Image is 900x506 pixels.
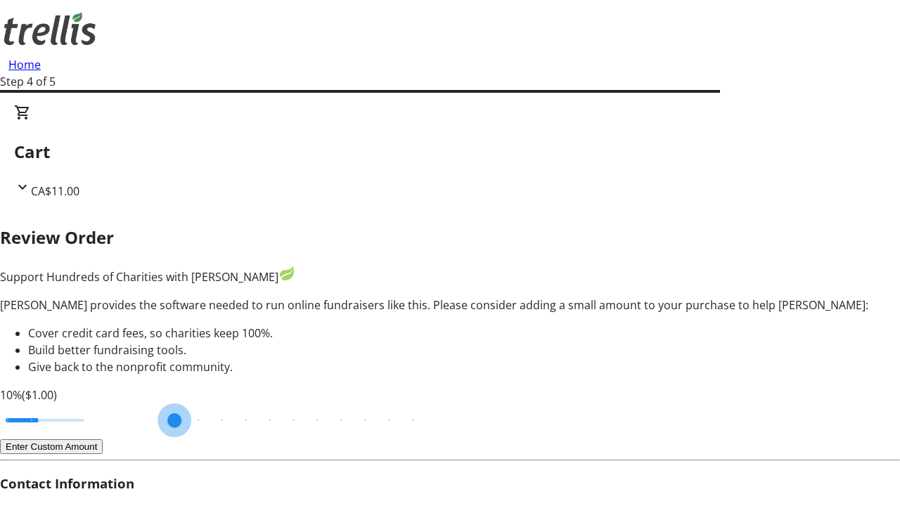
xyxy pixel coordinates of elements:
[14,104,886,200] div: CartCA$11.00
[28,342,900,358] li: Build better fundraising tools.
[28,325,900,342] li: Cover credit card fees, so charities keep 100%.
[31,183,79,199] span: CA$11.00
[28,358,900,375] li: Give back to the nonprofit community.
[14,139,886,164] h2: Cart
